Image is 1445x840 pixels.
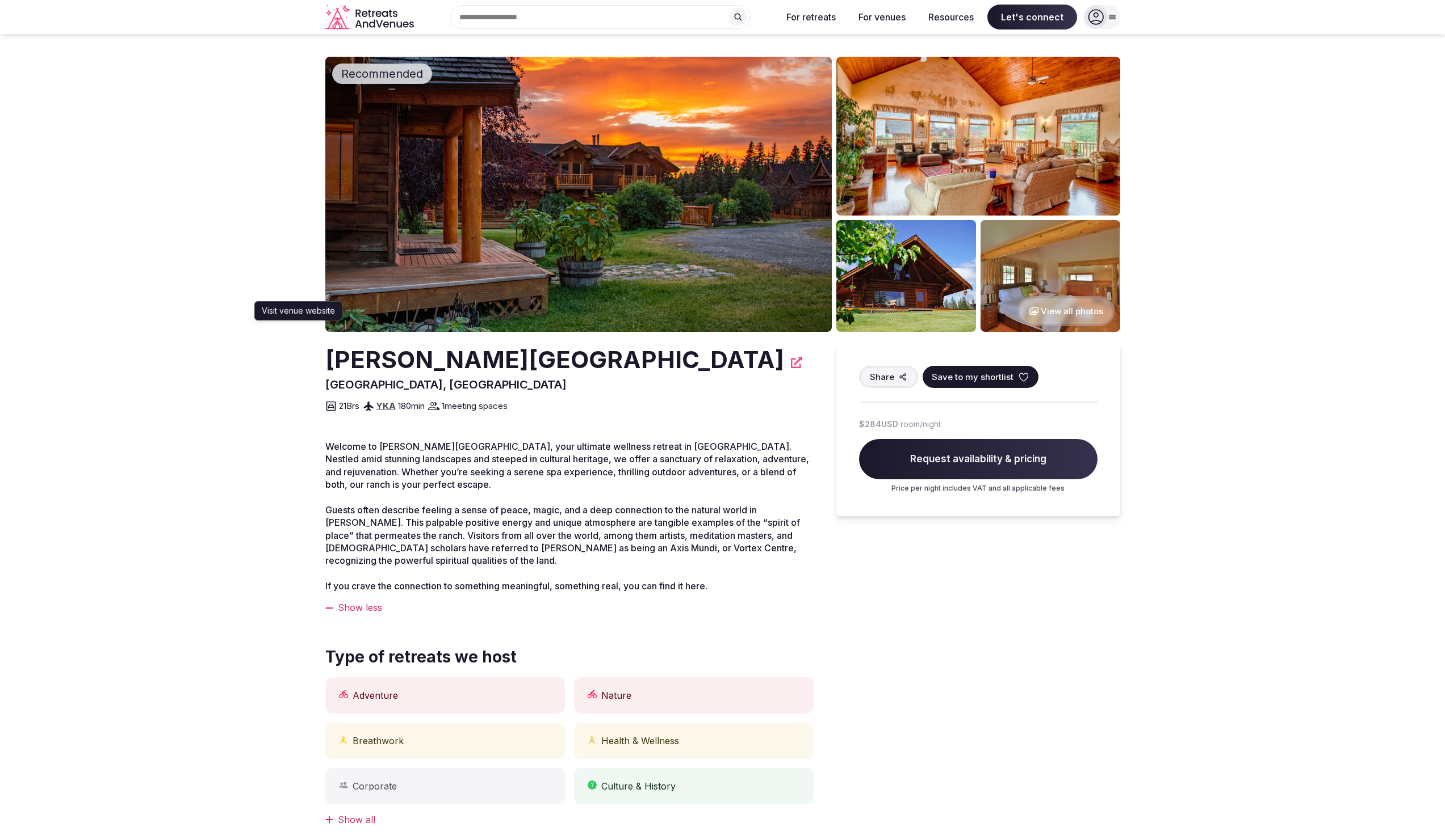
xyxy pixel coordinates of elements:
span: If you crave the connection to something meaningful, something real, you can find it here. [325,580,707,592]
img: Venue gallery photo [981,220,1120,332]
span: [GEOGRAPHIC_DATA], [GEOGRAPHIC_DATA] [325,378,567,391]
h2: [PERSON_NAME][GEOGRAPHIC_DATA] [325,343,784,377]
span: 21 Brs [339,400,359,412]
button: View all photos [1017,296,1115,326]
p: Price per night includes VAT and all applicable fees [859,484,1098,493]
span: Guests often describe feeling a sense of peace, magic, and a deep connection to the natural world... [325,504,800,567]
a: YKA [376,400,396,411]
img: Venue cover photo [325,57,832,332]
span: $284 USD [859,419,898,430]
a: Visit the homepage [325,5,416,30]
button: Share [859,366,918,388]
div: Visit venue website [254,301,342,320]
img: Venue gallery photo [836,220,976,332]
span: Welcome to [PERSON_NAME][GEOGRAPHIC_DATA], your ultimate wellness retreat in [GEOGRAPHIC_DATA]. N... [325,441,809,490]
button: Resources [919,5,983,29]
button: Save to my shortlist [923,366,1038,388]
span: Request availability & pricing [859,439,1098,480]
span: Save to my shortlist [932,371,1013,383]
button: For venues [849,5,915,29]
img: Venue gallery photo [836,57,1120,216]
span: room/night [900,419,941,430]
div: Recommended [332,64,432,84]
span: Let's connect [987,5,1077,29]
button: For retreats [777,5,845,29]
span: 180 min [398,400,425,412]
span: 1 meeting spaces [442,400,508,412]
span: Type of retreats we host [325,646,517,668]
div: Show all [325,813,814,826]
span: Share [870,371,894,383]
div: Show less [325,601,814,614]
svg: Retreats and Venues company logo [325,5,416,30]
span: Recommended [337,66,428,82]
